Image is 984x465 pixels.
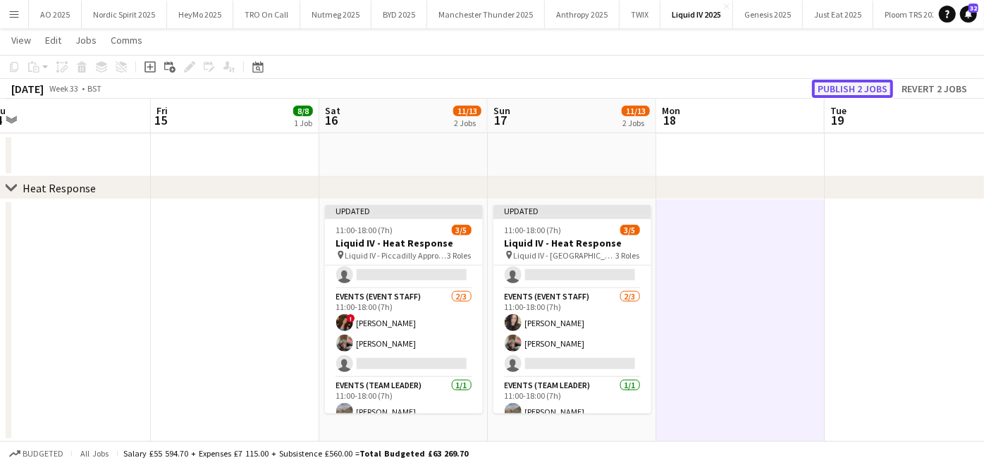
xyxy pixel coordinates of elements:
[660,1,733,28] button: Liquid IV 2025
[29,1,82,28] button: AO 2025
[616,250,640,261] span: 3 Roles
[39,31,67,49] a: Edit
[47,83,82,94] span: Week 33
[11,82,44,96] div: [DATE]
[968,4,978,13] span: 32
[448,250,472,261] span: 3 Roles
[622,118,649,128] div: 2 Jobs
[345,250,448,261] span: Liquid IV - Piccadilly Approach & Gardens
[45,34,61,46] span: Edit
[493,289,651,378] app-card-role: Events (Event Staff)2/311:00-18:00 (7h)[PERSON_NAME][PERSON_NAME]
[812,80,893,98] button: Publish 2 jobs
[452,225,472,235] span: 3/5
[828,112,847,128] span: 19
[294,118,312,128] div: 1 Job
[78,448,111,459] span: All jobs
[325,205,483,414] app-job-card: Updated11:00-18:00 (7h)3/5Liquid IV - Heat Response Liquid IV - Piccadilly Approach & Gardens3 Ro...
[82,1,167,28] button: Nordic Spirit 2025
[167,1,233,28] button: HeyMo 2025
[347,314,355,323] span: !
[23,449,63,459] span: Budgeted
[105,31,148,49] a: Comms
[493,205,651,414] app-job-card: Updated11:00-18:00 (7h)3/5Liquid IV - Heat Response Liquid IV - [GEOGRAPHIC_DATA]3 RolesEvents (E...
[896,80,973,98] button: Revert 2 jobs
[325,237,483,249] h3: Liquid IV - Heat Response
[6,31,37,49] a: View
[491,112,510,128] span: 17
[660,112,680,128] span: 18
[123,448,468,459] div: Salary £55 594.70 + Expenses £7 115.00 + Subsistence £560.00 =
[803,1,873,28] button: Just Eat 2025
[325,289,483,378] app-card-role: Events (Event Staff)2/311:00-18:00 (7h)![PERSON_NAME][PERSON_NAME]
[70,31,102,49] a: Jobs
[493,237,651,249] h3: Liquid IV - Heat Response
[830,104,847,117] span: Tue
[156,104,168,117] span: Fri
[336,225,393,235] span: 11:00-18:00 (7h)
[453,106,481,116] span: 11/13
[325,104,340,117] span: Sat
[620,225,640,235] span: 3/5
[87,83,102,94] div: BST
[454,118,481,128] div: 2 Jobs
[323,112,340,128] span: 16
[293,106,313,116] span: 8/8
[545,1,620,28] button: Anthropy 2025
[371,1,427,28] button: BYD 2025
[493,205,651,216] div: Updated
[620,1,660,28] button: TWIX
[493,378,651,426] app-card-role: Events (Team Leader)1/111:00-18:00 (7h)[PERSON_NAME]
[11,34,31,46] span: View
[75,34,97,46] span: Jobs
[23,181,96,195] div: Heat Response
[359,448,468,459] span: Total Budgeted £63 269.70
[427,1,545,28] button: Manchester Thunder 2025
[154,112,168,128] span: 15
[493,104,510,117] span: Sun
[873,1,952,28] button: Ploom TRS 2025
[325,378,483,426] app-card-role: Events (Team Leader)1/111:00-18:00 (7h)[PERSON_NAME]
[733,1,803,28] button: Genesis 2025
[960,6,977,23] a: 32
[233,1,300,28] button: TRO On Call
[7,446,66,461] button: Budgeted
[111,34,142,46] span: Comms
[505,225,562,235] span: 11:00-18:00 (7h)
[300,1,371,28] button: Nutmeg 2025
[662,104,680,117] span: Mon
[622,106,650,116] span: 11/13
[514,250,616,261] span: Liquid IV - [GEOGRAPHIC_DATA]
[325,205,483,216] div: Updated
